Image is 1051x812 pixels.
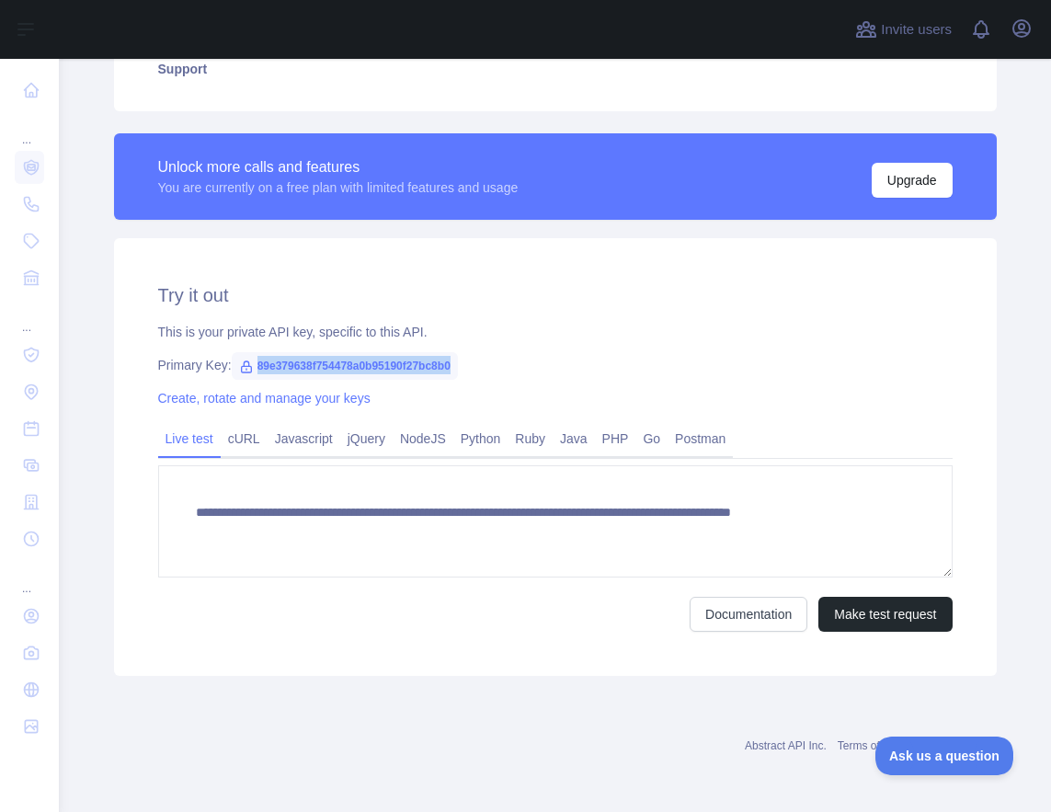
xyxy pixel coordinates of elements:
[158,391,371,406] a: Create, rotate and manage your keys
[232,352,458,380] span: 89e379638f754478a0b95190f27bc8b0
[690,597,807,632] a: Documentation
[340,424,393,453] a: jQuery
[158,156,519,178] div: Unlock more calls and features
[635,424,668,453] a: Go
[875,737,1014,775] iframe: Toggle Customer Support
[158,178,519,197] div: You are currently on a free plan with limited features and usage
[158,424,221,453] a: Live test
[595,424,636,453] a: PHP
[851,15,955,44] button: Invite users
[15,559,44,596] div: ...
[158,323,953,341] div: This is your private API key, specific to this API.
[508,424,553,453] a: Ruby
[881,19,952,40] span: Invite users
[872,163,953,198] button: Upgrade
[553,424,595,453] a: Java
[668,424,733,453] a: Postman
[221,424,268,453] a: cURL
[268,424,340,453] a: Javascript
[158,356,953,374] div: Primary Key:
[136,49,975,89] a: Support
[745,739,827,752] a: Abstract API Inc.
[818,597,952,632] button: Make test request
[158,282,953,308] h2: Try it out
[838,739,918,752] a: Terms of service
[393,424,453,453] a: NodeJS
[15,110,44,147] div: ...
[15,298,44,335] div: ...
[453,424,508,453] a: Python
